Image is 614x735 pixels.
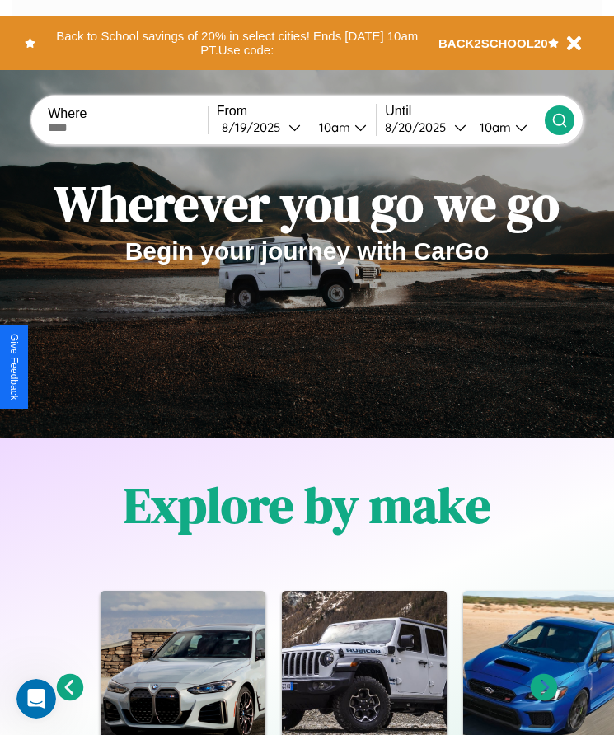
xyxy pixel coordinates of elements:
[311,119,354,135] div: 10am
[48,106,208,121] label: Where
[385,104,545,119] label: Until
[217,119,306,136] button: 8/19/2025
[306,119,377,136] button: 10am
[16,679,56,719] iframe: Intercom live chat
[35,25,438,62] button: Back to School savings of 20% in select cities! Ends [DATE] 10am PT.Use code:
[438,36,548,50] b: BACK2SCHOOL20
[217,104,377,119] label: From
[8,334,20,400] div: Give Feedback
[466,119,545,136] button: 10am
[385,119,454,135] div: 8 / 20 / 2025
[222,119,288,135] div: 8 / 19 / 2025
[471,119,515,135] div: 10am
[124,471,490,539] h1: Explore by make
